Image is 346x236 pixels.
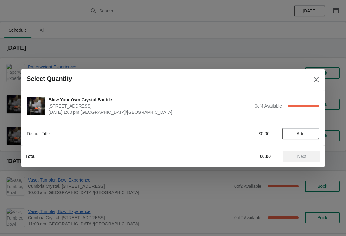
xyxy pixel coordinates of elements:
[255,104,282,109] span: 0 of 4 Available
[260,154,271,159] strong: £0.00
[49,103,252,109] span: [STREET_ADDRESS]
[27,131,199,137] div: Default Title
[26,154,35,159] strong: Total
[27,97,45,115] img: Blow Your Own Crystal Bauble | Cumbria Crystal, Canal Street, Ulverston LA12 7LB, UK | September ...
[27,75,72,82] h2: Select Quantity
[49,97,252,103] span: Blow Your Own Crystal Bauble
[49,109,252,115] span: [DATE] 1:00 pm [GEOGRAPHIC_DATA]/[GEOGRAPHIC_DATA]
[311,74,322,85] button: Close
[212,131,269,137] div: £0.00
[297,131,305,136] span: Add
[282,128,319,139] button: Add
